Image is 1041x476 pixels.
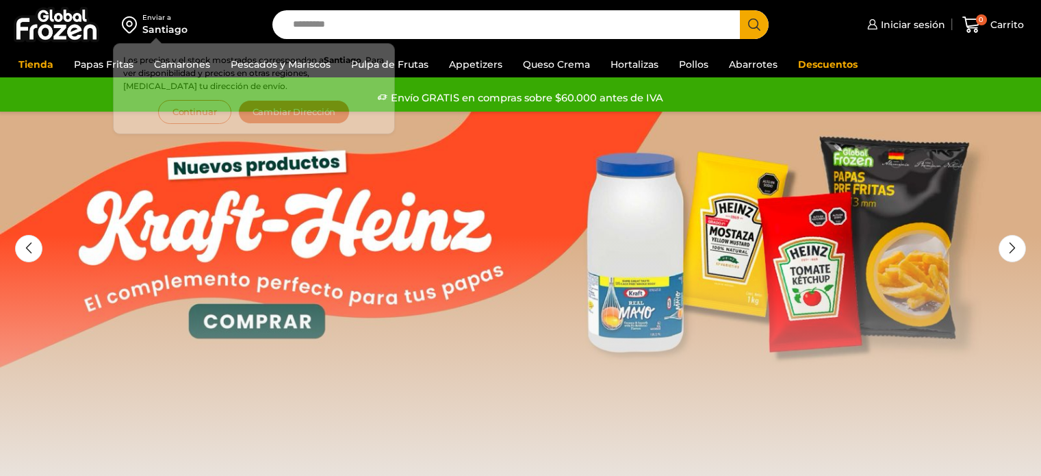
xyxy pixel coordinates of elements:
[238,100,350,124] button: Cambiar Dirección
[67,51,140,77] a: Papas Fritas
[142,23,188,36] div: Santiago
[722,51,784,77] a: Abarrotes
[324,55,361,65] strong: Santiago
[959,9,1027,41] a: 0 Carrito
[122,13,142,36] img: address-field-icon.svg
[142,13,188,23] div: Enviar a
[864,11,945,38] a: Iniciar sesión
[987,18,1024,32] span: Carrito
[123,53,385,93] p: Los precios y el stock mostrados corresponden a . Para ver disponibilidad y precios en otras regi...
[516,51,597,77] a: Queso Crema
[976,14,987,25] span: 0
[442,51,509,77] a: Appetizers
[877,18,945,32] span: Iniciar sesión
[158,100,231,124] button: Continuar
[791,51,864,77] a: Descuentos
[740,10,769,39] button: Search button
[604,51,665,77] a: Hortalizas
[12,51,60,77] a: Tienda
[672,51,715,77] a: Pollos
